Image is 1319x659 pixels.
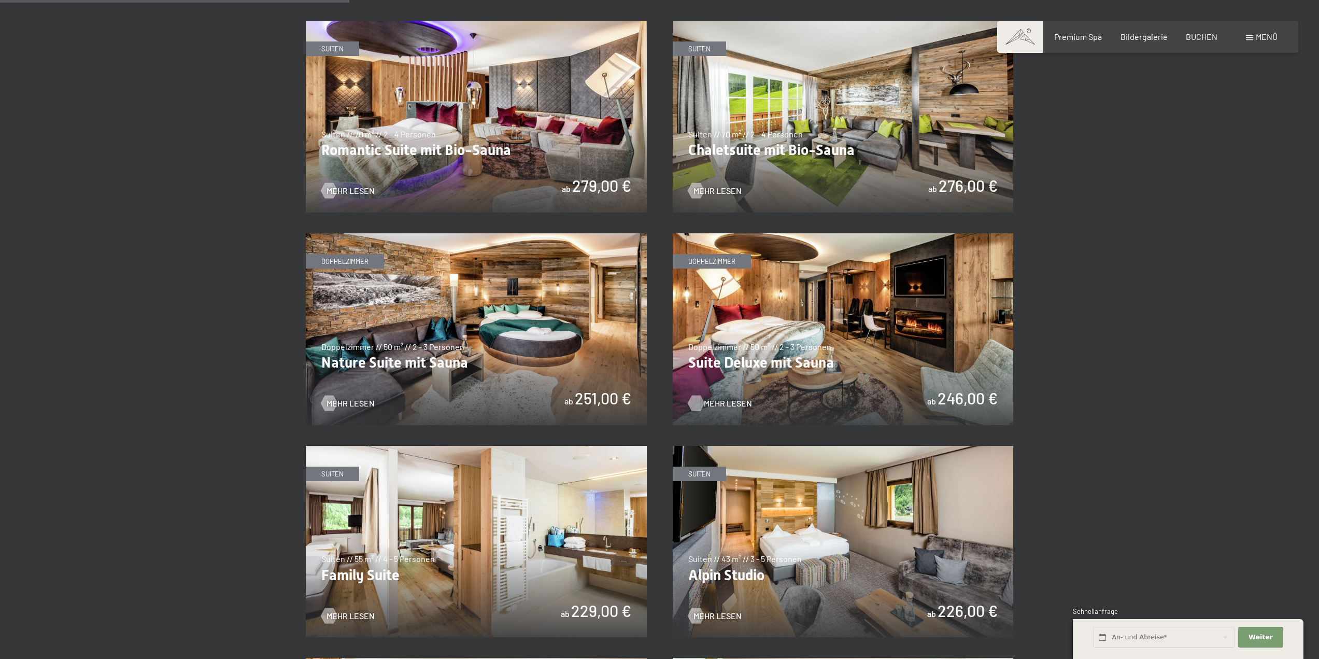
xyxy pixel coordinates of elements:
img: Nature Suite mit Sauna [306,233,647,425]
img: Alpin Studio [673,446,1014,638]
a: Mehr Lesen [321,610,375,622]
span: Mehr Lesen [693,185,742,197]
span: Menü [1256,32,1278,41]
img: Chaletsuite mit Bio-Sauna [673,21,1014,213]
span: Schnellanfrage [1073,607,1118,615]
a: Mehr Lesen [688,185,742,197]
img: Family Suite [306,446,647,638]
a: Chaletsuite mit Bio-Sauna [673,21,1014,27]
span: Weiter [1249,633,1273,642]
a: Alpin Studio [673,446,1014,453]
a: Suite Deluxe mit Sauna [673,234,1014,240]
span: Mehr Lesen [327,398,375,409]
a: Mehr Lesen [321,185,375,197]
a: Mehr Lesen [321,398,375,409]
img: Suite Deluxe mit Sauna [673,233,1014,425]
a: Bildergalerie [1121,32,1168,41]
span: Mehr Lesen [327,185,375,197]
a: Romantic Suite mit Bio-Sauna [306,21,647,27]
a: Nature Suite mit Sauna [306,234,647,240]
span: Mehr Lesen [327,610,375,622]
span: Mehr Lesen [693,610,742,622]
img: Romantic Suite mit Bio-Sauna [306,21,647,213]
span: Mehr Lesen [704,398,752,409]
a: Mehr Lesen [688,610,742,622]
a: Family Suite [306,446,647,453]
a: Premium Spa [1054,32,1102,41]
a: Mehr Lesen [688,398,742,409]
button: Weiter [1238,627,1283,648]
a: BUCHEN [1186,32,1217,41]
